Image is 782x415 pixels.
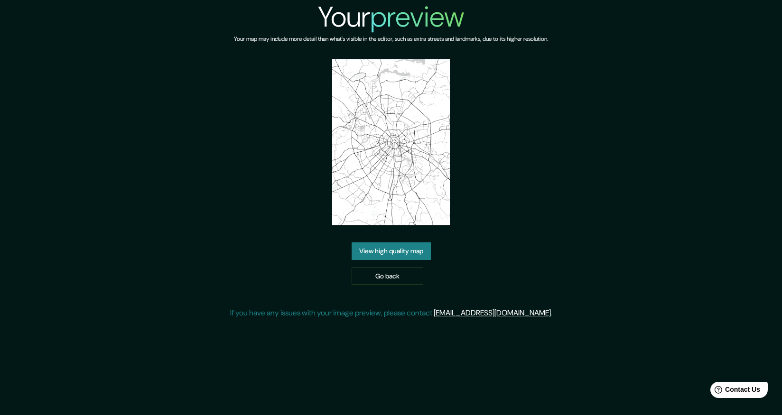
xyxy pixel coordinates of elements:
a: View high quality map [352,242,431,260]
iframe: Help widget launcher [698,378,772,405]
p: If you have any issues with your image preview, please contact . [230,307,552,319]
a: Go back [352,267,423,285]
img: created-map-preview [332,59,450,225]
a: [EMAIL_ADDRESS][DOMAIN_NAME] [434,308,551,318]
h6: Your map may include more detail than what's visible in the editor, such as extra streets and lan... [234,34,548,44]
